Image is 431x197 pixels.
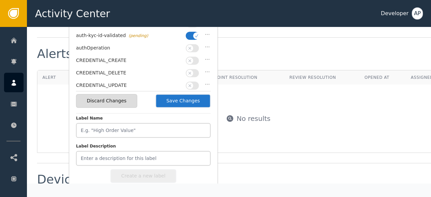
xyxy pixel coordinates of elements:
[237,113,271,124] div: No results
[76,151,211,166] input: Enter a description for this label
[76,20,183,27] div: auth-kyc-id-invalidated
[76,57,183,64] div: CREDENTIAL_CREATE
[37,48,93,60] div: Alerts (0)
[359,70,406,85] th: Opened At
[76,32,183,39] div: auth-kyc-id-validated
[76,143,211,151] label: Label Description
[37,70,69,85] th: Alert
[76,94,137,108] button: Discard Changes
[195,70,285,85] th: Checkpoint Resolution
[381,9,408,18] div: Developer
[156,94,211,108] button: Save Changes
[129,33,148,38] span: (pending)
[285,70,360,85] th: Review Resolution
[76,115,211,123] label: Label Name
[37,173,102,186] div: Devices (6)
[412,7,423,20] button: AP
[76,82,183,89] div: CREDENTIAL_UPDATE
[76,123,211,138] input: E.g. "High Order Value"
[76,69,183,76] div: CREDENTIAL_DELETE
[35,6,110,21] span: Activity Center
[76,44,183,52] div: authOperation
